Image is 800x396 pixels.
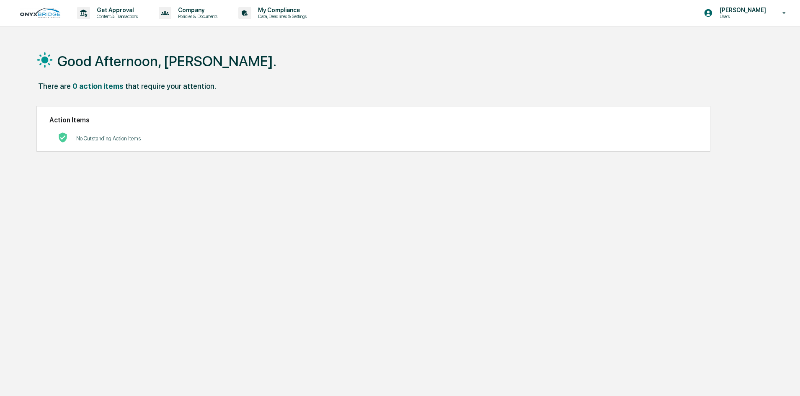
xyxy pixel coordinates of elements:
[57,53,276,70] h1: Good Afternoon, [PERSON_NAME].
[49,116,697,124] h2: Action Items
[90,13,142,19] p: Content & Transactions
[76,135,141,142] p: No Outstanding Action Items
[713,13,770,19] p: Users
[171,13,222,19] p: Policies & Documents
[251,13,311,19] p: Data, Deadlines & Settings
[58,132,68,142] img: No Actions logo
[38,82,71,91] div: There are
[125,82,216,91] div: that require your attention.
[20,8,60,18] img: logo
[171,7,222,13] p: Company
[72,82,124,91] div: 0 action items
[251,7,311,13] p: My Compliance
[713,7,770,13] p: [PERSON_NAME]
[90,7,142,13] p: Get Approval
